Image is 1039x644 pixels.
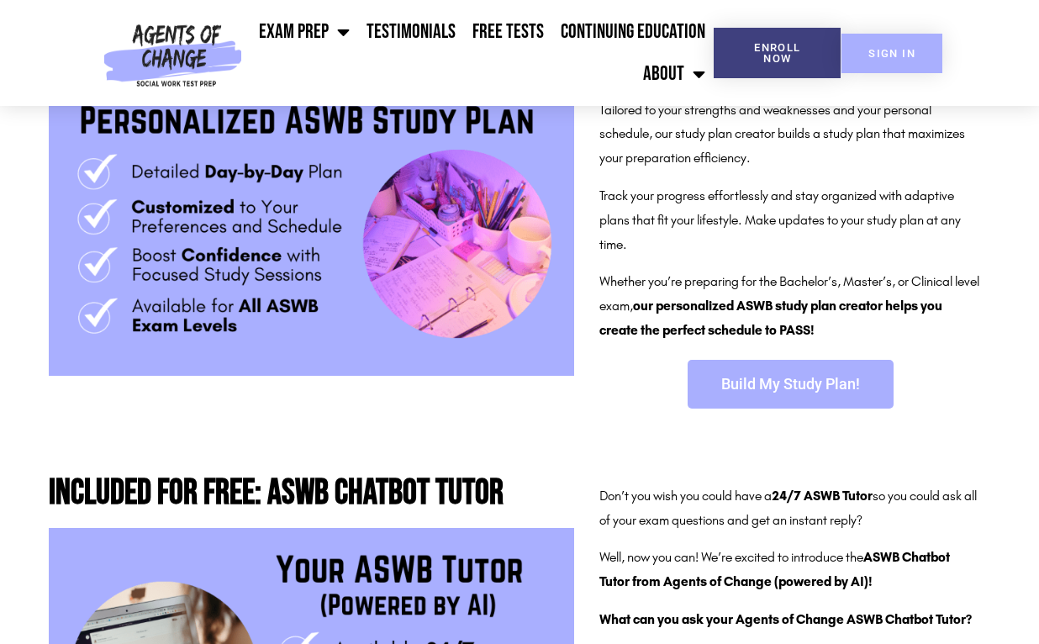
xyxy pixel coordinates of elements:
[599,546,981,594] p: Well, now you can! We’re excited to introduce the
[741,42,814,64] span: Enroll Now
[251,11,358,53] a: Exam Prep
[841,34,942,73] a: SIGN IN
[358,11,464,53] a: Testimonials
[599,98,981,171] p: Tailored to your strengths and weaknesses and your personal schedule, our study plan creator buil...
[249,11,714,95] nav: Menu
[552,11,714,53] a: Continuing Education
[635,53,714,95] a: About
[464,11,552,53] a: Free Tests
[599,611,972,627] strong: What can you ask your Agents of Change ASWB Chatbot Tutor?
[772,488,873,504] strong: 24/7 ASWB Tutor
[599,298,942,338] b: our personalized ASWB study plan creator helps you create the perfect schedule to PASS!
[868,48,915,59] span: SIGN IN
[599,184,981,256] p: Track your progress effortlessly and stay organized with adaptive plans that fit your lifestyle. ...
[49,476,574,511] h2: Included for Free: ASWB Chatbot Tutor
[599,484,981,533] p: Don’t you wish you could have a so you could ask all of your exam questions and get an instant re...
[714,28,841,78] a: Enroll Now
[599,270,981,342] p: Whether you’re preparing for the Bachelor’s, Master’s, or Clinical level exam,
[688,360,894,409] a: Build My Study Plan!
[721,377,860,392] span: Build My Study Plan!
